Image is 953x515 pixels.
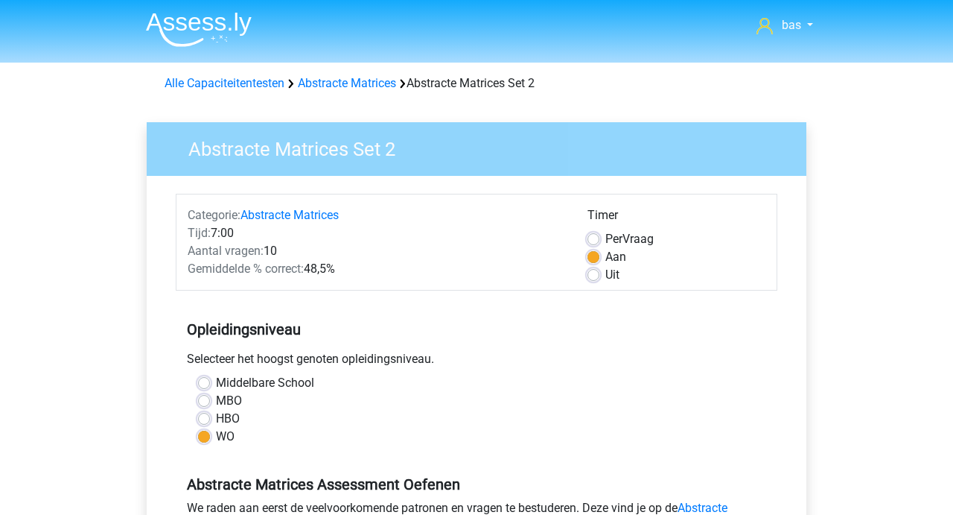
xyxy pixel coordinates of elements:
label: Middelbare School [216,374,314,392]
div: Timer [587,206,765,230]
label: WO [216,428,235,446]
label: Uit [605,266,619,284]
span: bas [782,18,801,32]
div: 7:00 [176,224,576,242]
span: Categorie: [188,208,240,222]
div: Selecteer het hoogst genoten opleidingsniveau. [176,350,777,374]
span: Per [605,232,622,246]
div: Abstracte Matrices Set 2 [159,75,794,92]
div: 48,5% [176,260,576,278]
span: Aantal vragen: [188,244,264,258]
div: 10 [176,242,576,260]
span: Tijd: [188,226,211,240]
label: Vraag [605,230,654,248]
span: Gemiddelde % correct: [188,262,304,276]
h5: Opleidingsniveau [187,315,766,344]
label: HBO [216,410,240,428]
a: Abstracte Matrices [298,76,396,90]
h3: Abstracte Matrices Set 2 [170,132,795,161]
a: Abstracte Matrices [240,208,339,222]
label: MBO [216,392,242,410]
a: Alle Capaciteitentesten [165,76,284,90]
h5: Abstracte Matrices Assessment Oefenen [187,475,766,493]
img: Assessly [146,12,252,47]
label: Aan [605,248,626,266]
a: bas [750,16,819,34]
